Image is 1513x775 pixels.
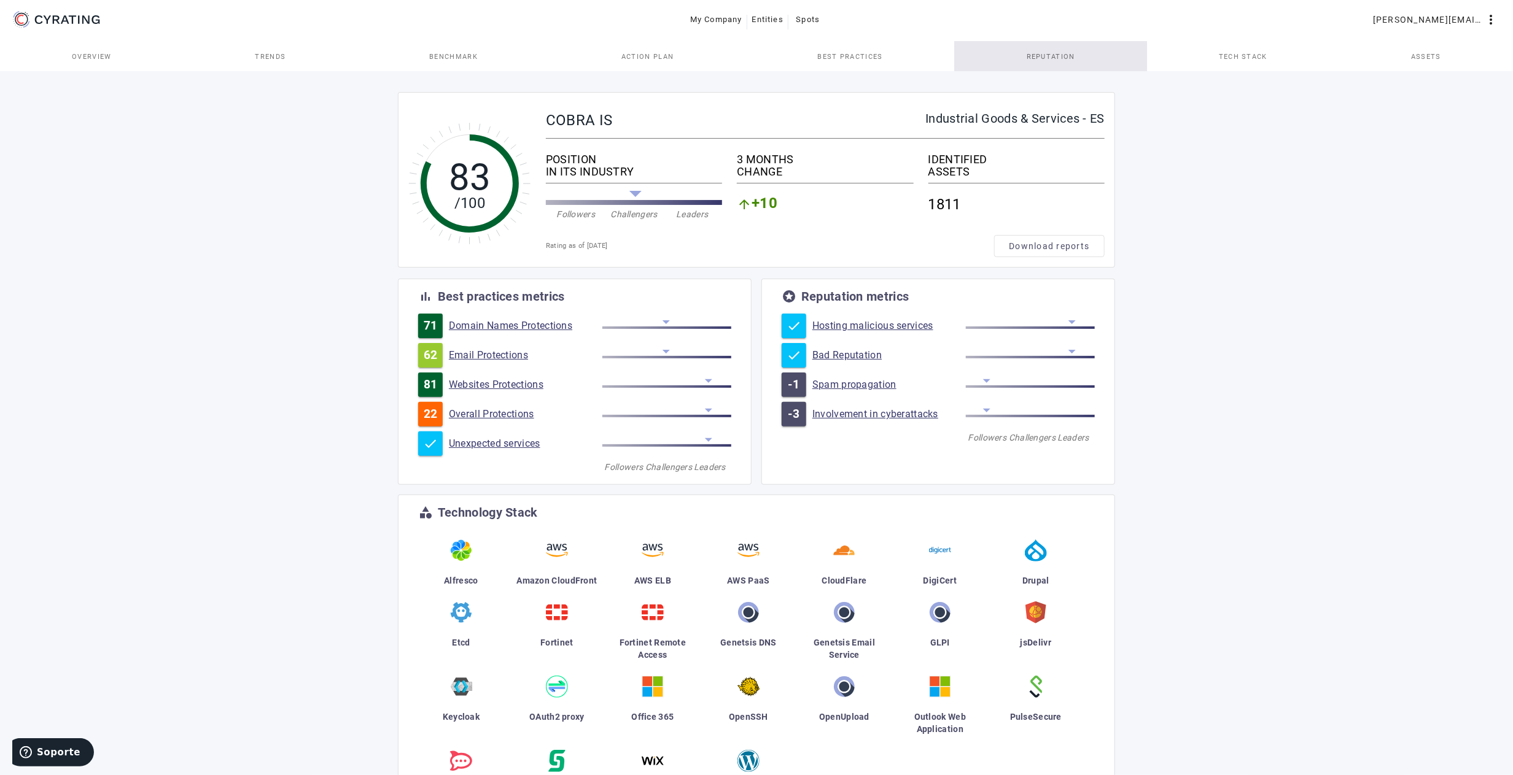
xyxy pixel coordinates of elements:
[546,153,722,166] div: POSITION
[449,320,602,332] a: Domain Names Protections
[621,53,674,60] span: Action Plan
[993,534,1079,596] a: Drupal
[1373,10,1484,29] span: [PERSON_NAME][EMAIL_ADDRESS][PERSON_NAME][DOMAIN_NAME]
[720,638,777,647] span: Genetsis DNS
[449,408,602,420] a: Overall Protections
[737,197,752,212] mat-icon: arrow_upward
[796,10,820,29] span: Spots
[993,596,1079,671] a: jsDelivr
[747,9,788,31] button: Entities
[540,638,573,647] span: Fortinet
[418,534,504,596] a: Alfresco
[632,712,674,722] span: Office 365
[752,197,777,212] span: +10
[449,155,491,199] tspan: 83
[706,534,792,596] a: AWS PaaS
[255,53,286,60] span: Trends
[1368,9,1503,31] button: [PERSON_NAME][EMAIL_ADDRESS][PERSON_NAME][DOMAIN_NAME]
[546,208,605,220] div: Followers
[928,188,1105,220] div: 1811
[418,671,504,745] a: Keycloak
[546,240,994,252] div: Rating as of [DATE]
[924,576,957,585] span: DigiCert
[812,320,966,332] a: Hosting malicious services
[602,461,645,473] div: Followers
[1009,431,1052,444] div: Challengers
[801,596,887,671] a: Genetsis Email Service
[610,596,696,671] a: Fortinet Remote Access
[822,576,867,585] span: CloudFlare
[418,289,433,304] mat-icon: bar_chart
[814,638,875,660] span: Genetsis Email Service
[1411,53,1441,60] span: Assets
[449,349,602,361] a: Email Protections
[1027,53,1075,60] span: Reputation
[1010,712,1062,722] span: PulseSecure
[645,461,688,473] div: Challengers
[1009,240,1090,252] span: Download reports
[424,379,438,391] span: 81
[928,166,1105,178] div: ASSETS
[424,320,438,332] span: 71
[546,112,925,128] div: COBRA IS
[788,408,800,420] span: -3
[449,438,602,450] a: Unexpected services
[72,53,112,60] span: Overview
[605,208,663,220] div: Challengers
[993,671,1079,745] a: PulseSecure
[1022,576,1049,585] span: Drupal
[424,408,438,420] span: 22
[812,408,966,420] a: Involvement in cyberattacks
[801,671,887,745] a: OpenUpload
[897,596,983,671] a: GLPI
[610,534,696,596] a: AWS ELB
[514,534,600,596] a: Amazon CloudFront
[454,195,485,212] tspan: /100
[516,576,597,585] span: Amazon CloudFront
[966,431,1009,444] div: Followers
[729,712,768,722] span: OpenSSH
[994,235,1105,257] button: Download reports
[819,712,869,722] span: OpenUpload
[443,712,480,722] span: Keycloak
[787,318,801,333] mat-icon: check
[529,712,585,722] span: OAuth2 proxy
[634,576,671,585] span: AWS ELB
[812,349,966,361] a: Bad Reputation
[752,10,784,29] span: Entities
[928,153,1105,166] div: IDENTIFIED
[737,153,913,166] div: 3 MONTHS
[418,596,504,671] a: Etcd
[706,671,792,745] a: OpenSSH
[1021,638,1051,647] span: jsDelivr
[452,638,470,647] span: Etcd
[930,638,950,647] span: GLPI
[444,576,478,585] span: Alfresco
[1219,53,1267,60] span: Tech Stack
[438,506,538,519] div: Technology Stack
[801,534,887,596] a: CloudFlare
[897,671,983,745] a: Outlook Web Application
[429,53,478,60] span: Benchmark
[438,290,565,303] div: Best practices metrics
[514,596,600,671] a: Fortinet
[801,290,909,303] div: Reputation metrics
[690,10,742,29] span: My Company
[706,596,792,671] a: Genetsis DNS
[925,112,1105,125] div: Industrial Goods & Services - ES
[782,289,796,304] mat-icon: stars
[418,505,433,520] mat-icon: category
[1052,431,1095,444] div: Leaders
[788,9,828,31] button: Spots
[12,738,94,769] iframe: Abre un widget desde donde se puede obtener más información
[610,671,696,745] a: Office 365
[788,379,800,391] span: -1
[514,671,600,745] a: OAuth2 proxy
[812,379,966,391] a: Spam propagation
[817,53,882,60] span: Best practices
[546,166,722,178] div: IN ITS INDUSTRY
[685,9,747,31] button: My Company
[423,436,438,451] mat-icon: check
[737,166,913,178] div: CHANGE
